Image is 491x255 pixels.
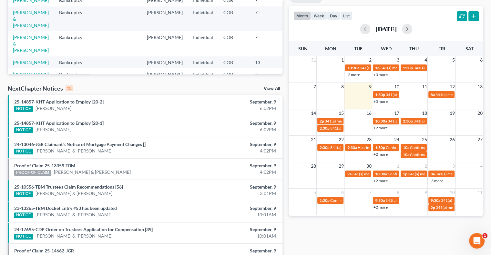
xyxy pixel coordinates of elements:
[319,119,324,123] span: 2p
[193,233,276,239] div: 10:01AM
[14,227,153,232] a: 24-17695-CDP Order on Trustee's Application for Compensation [39]
[451,162,455,170] span: 3
[430,92,435,97] span: 8a
[430,198,440,203] span: 9:30a
[380,65,476,70] span: 341(a) meeting for [PERSON_NAME] & [PERSON_NAME]
[327,11,340,20] button: day
[403,172,407,176] span: 1p
[54,6,94,31] td: Bankruptcy
[403,152,409,157] span: 10a
[375,25,397,32] h2: [DATE]
[477,136,483,143] span: 27
[368,83,372,91] span: 9
[368,189,372,196] span: 7
[14,106,33,112] div: NOTICE
[264,86,280,91] a: View All
[375,65,379,70] span: 1p
[360,65,456,70] span: 341(a) meeting for [PERSON_NAME] & [PERSON_NAME]
[340,11,353,20] button: list
[347,172,351,176] span: 9a
[375,198,384,203] span: 9:30a
[421,136,427,143] span: 25
[373,152,387,157] a: +2 more
[142,31,188,56] td: [PERSON_NAME]
[365,109,372,117] span: 16
[340,83,344,91] span: 8
[188,56,218,68] td: Individual
[365,136,372,143] span: 23
[330,198,403,203] span: Confirmation hearing for [PERSON_NAME]
[193,162,276,169] div: September, 9
[413,119,476,123] span: 341(a) meeting for [PERSON_NAME]
[340,189,344,196] span: 6
[282,6,313,31] td: 25-14574
[36,211,112,218] a: [PERSON_NAME] & [PERSON_NAME]
[477,109,483,117] span: 20
[14,163,75,168] a: Proof of Claim 25-13359-TBM
[338,109,344,117] span: 15
[479,162,483,170] span: 4
[54,68,94,93] td: Bankruptcy
[193,148,276,154] div: 4:02PM
[36,233,112,239] a: [PERSON_NAME] & [PERSON_NAME]
[13,60,49,65] a: [PERSON_NAME]
[338,136,344,143] span: 22
[477,189,483,196] span: 11
[14,184,123,190] a: 25-10556-TBM Trustee's Claim Recommendations [56]
[193,226,276,233] div: September, 9
[375,92,385,97] span: 1:30p
[424,56,427,64] span: 4
[424,189,427,196] span: 9
[385,92,448,97] span: 341(a) meeting for [PERSON_NAME]
[393,136,400,143] span: 24
[54,56,94,68] td: Bankruptcy
[13,72,49,90] a: [PERSON_NAME] & [PERSON_NAME]
[14,248,74,253] a: Proof of Claim 25-14662-JGR
[330,145,392,150] span: 341(a) meeting for [PERSON_NAME]
[340,56,344,64] span: 1
[413,65,476,70] span: 341(a) meeting for [PERSON_NAME]
[282,31,313,56] td: 25-14407
[385,198,447,203] span: 341(a) meeting for [PERSON_NAME]
[193,141,276,148] div: September, 9
[449,109,455,117] span: 19
[250,68,282,93] td: 7
[396,162,400,170] span: 1
[312,189,316,196] span: 5
[482,233,487,238] span: 1
[312,83,316,91] span: 7
[421,109,427,117] span: 18
[421,83,427,91] span: 11
[451,56,455,64] span: 5
[218,6,250,31] td: COB
[430,205,435,210] span: 2p
[375,145,385,150] span: 1:30p
[403,145,409,150] span: 10a
[449,83,455,91] span: 12
[14,234,33,240] div: NOTICE
[319,145,329,150] span: 2:30p
[310,136,316,143] span: 21
[375,172,387,176] span: 10:30a
[365,162,372,170] span: 30
[142,68,188,93] td: [PERSON_NAME]
[293,11,311,20] button: month
[373,205,387,210] a: +2 more
[193,105,276,112] div: 6:02PM
[396,56,400,64] span: 3
[438,46,445,51] span: Fri
[218,31,250,56] td: COB
[14,149,33,154] div: NOTICE
[188,31,218,56] td: Individual
[319,198,329,203] span: 1:30p
[373,178,387,183] a: +2 more
[193,205,276,211] div: September, 9
[36,190,112,197] a: [PERSON_NAME] & [PERSON_NAME]
[311,11,327,20] button: week
[330,126,423,131] span: 341(a) meeting for [MEDICAL_DATA][PERSON_NAME]
[193,99,276,105] div: September, 9
[36,148,112,154] a: [PERSON_NAME] & [PERSON_NAME]
[193,126,276,133] div: 6:02PM
[36,126,71,133] a: [PERSON_NAME]
[188,68,218,93] td: Individual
